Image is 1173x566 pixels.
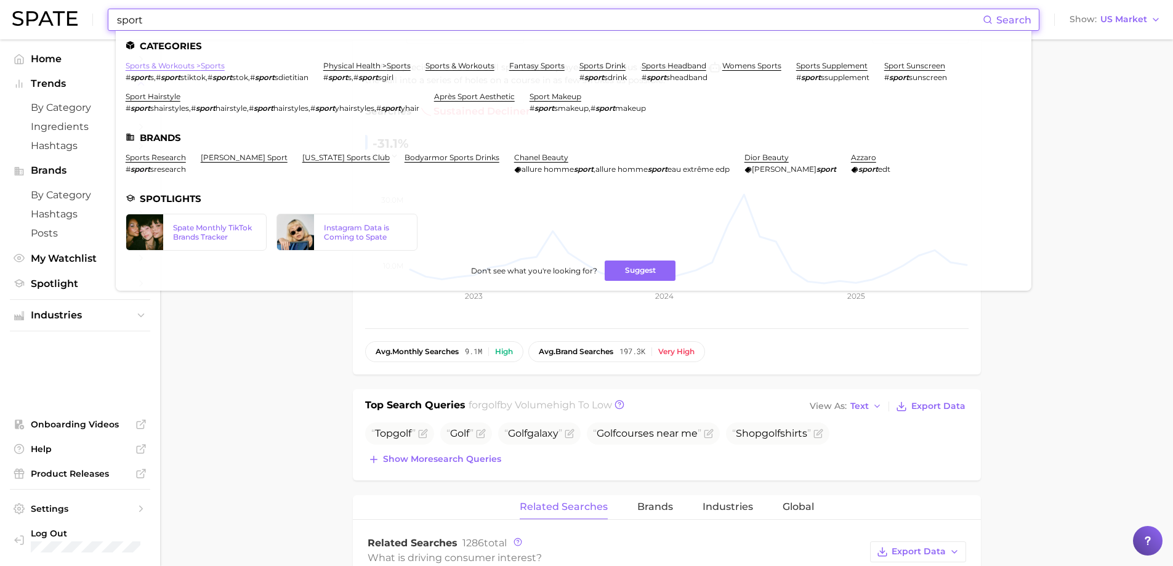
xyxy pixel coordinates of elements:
a: sports & workouts >sports [126,61,225,70]
span: by Category [31,102,129,113]
span: Golf [508,427,527,439]
em: sport [358,73,378,82]
div: , , , [126,73,308,82]
div: Very high [658,347,695,356]
em: sport [131,103,150,113]
span: golf [482,399,500,411]
a: by Category [10,98,150,117]
span: # [530,103,534,113]
button: Flag as miscategorized or irrelevant [813,429,823,439]
a: womens sports [722,61,781,70]
span: Brands [31,165,129,176]
em: sport [858,164,878,174]
a: Onboarding Videos [10,415,150,434]
span: # [642,73,647,82]
span: stiktok [180,73,206,82]
span: ssupplement [821,73,869,82]
em: sport [801,73,821,82]
tspan: 2024 [655,291,674,301]
a: Hashtags [10,204,150,224]
em: sport [574,164,594,174]
span: sdrink [604,73,627,82]
span: Show [1070,16,1097,23]
tspan: 2023 [465,291,483,301]
span: Spotlight [31,278,129,289]
span: stok [232,73,248,82]
span: Industries [31,310,129,321]
em: sport [584,73,604,82]
span: 9.1m [465,347,482,356]
span: Don't see what you're looking for? [471,266,597,275]
a: [US_STATE] sports club [302,153,390,162]
span: # [249,103,254,113]
abbr: average [376,347,392,356]
em: sport [255,73,275,82]
a: sport hairstyle [126,92,180,101]
a: Settings [10,499,150,518]
div: Spate Monthly TikTok Brands Tracker [173,223,256,241]
span: View As [810,403,847,410]
span: golf [393,427,412,439]
button: ShowUS Market [1066,12,1164,28]
span: My Watchlist [31,253,129,264]
button: avg.brand searches197.3kVery high [528,341,705,362]
span: yhairstyles [335,103,374,113]
a: sports headband [642,61,706,70]
span: monthly searches [376,347,459,356]
h2: for by Volume [469,398,612,415]
em: sport [889,73,909,82]
span: Onboarding Videos [31,419,129,430]
span: # [884,73,889,82]
tspan: 2025 [847,291,865,301]
em: sport [196,103,216,113]
span: # [126,164,131,174]
span: high to low [553,399,612,411]
div: What is driving consumer interest? [368,549,864,566]
span: sgirl [378,73,393,82]
span: total [462,537,507,549]
button: Flag as miscategorized or irrelevant [565,429,574,439]
span: # [250,73,255,82]
span: Top [371,427,416,439]
button: Trends [10,75,150,93]
span: golf [762,427,780,439]
span: by Category [31,189,129,201]
em: sport [816,164,836,174]
span: # [208,73,212,82]
div: , [514,164,730,174]
span: s [150,73,154,82]
a: sports supplement [796,61,868,70]
button: Suggest [605,261,675,281]
li: Brands [126,132,1022,143]
abbr: average [539,347,555,356]
em: sport [315,103,335,113]
span: eau extrême edp [667,164,730,174]
span: Export Data [892,546,946,557]
span: Ingredients [31,121,129,132]
span: sresearch [150,164,186,174]
span: # [310,103,315,113]
a: [PERSON_NAME] sport [201,153,288,162]
span: sdietitian [275,73,308,82]
span: shairstyles [150,103,189,113]
a: Home [10,49,150,68]
div: , , , , [126,103,419,113]
span: Golf [597,427,616,439]
div: High [495,347,513,356]
span: yhair [401,103,419,113]
span: galaxy [504,427,562,439]
a: Spate Monthly TikTok Brands Tracker [126,214,267,251]
em: sport [161,73,180,82]
a: Log out. Currently logged in with e-mail laura.epstein@givaudan.com. [10,524,150,556]
span: 1286 [462,537,484,549]
span: s [348,73,352,82]
button: Flag as miscategorized or irrelevant [476,429,486,439]
a: Spotlight [10,274,150,293]
span: hairstyle [216,103,247,113]
span: Product Releases [31,468,129,479]
span: # [323,73,328,82]
span: # [376,103,381,113]
span: # [156,73,161,82]
span: smakeup [554,103,589,113]
li: Categories [126,41,1022,51]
